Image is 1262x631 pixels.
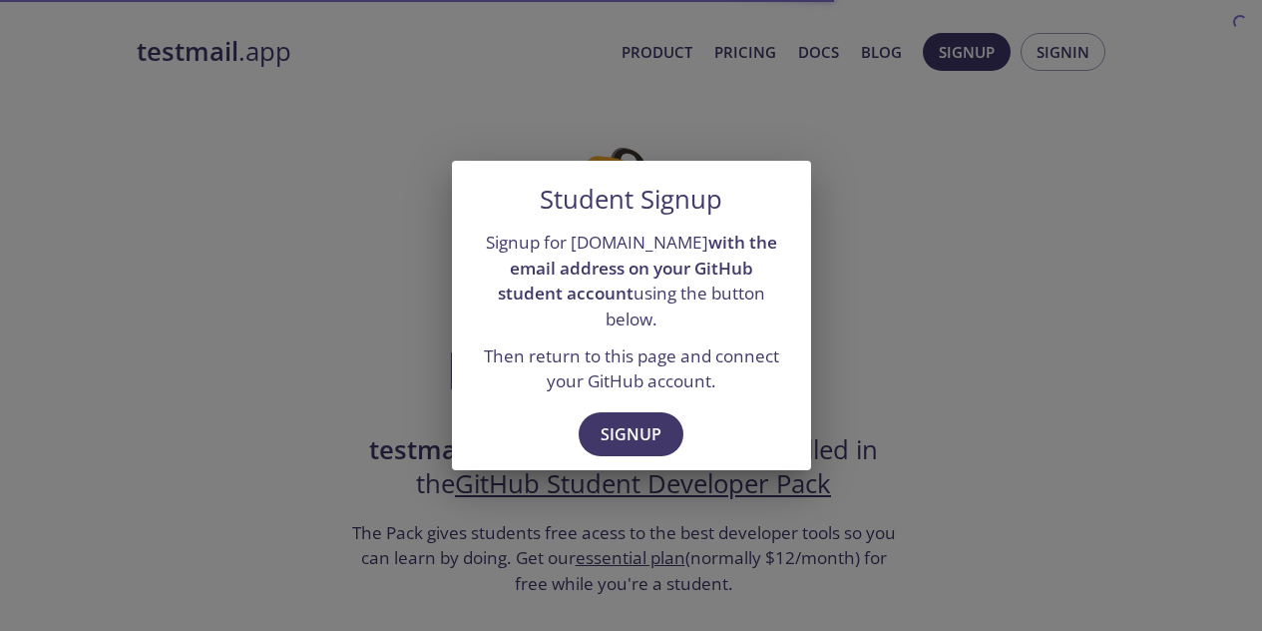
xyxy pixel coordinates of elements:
[579,412,683,456] button: Signup
[476,230,787,332] p: Signup for [DOMAIN_NAME] using the button below.
[540,185,722,215] h5: Student Signup
[498,231,777,305] strong: with the email address on your GitHub student account
[601,420,661,448] span: Signup
[476,343,787,394] p: Then return to this page and connect your GitHub account.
